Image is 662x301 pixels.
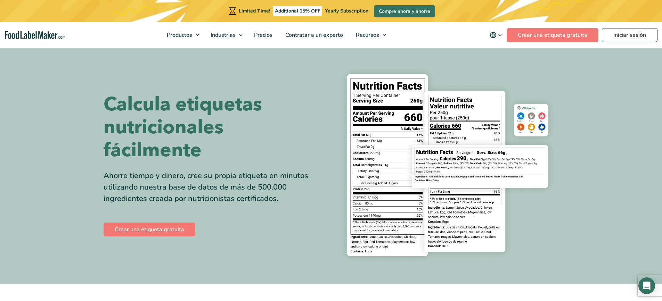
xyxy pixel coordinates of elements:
a: Recursos [350,22,390,48]
a: Productos [161,22,203,48]
a: Crear una etiqueta gratuita [104,223,195,236]
a: Compre ahora y ahorre [374,5,435,17]
a: Precios [248,22,277,48]
a: Iniciar sesión [602,28,657,42]
span: Productos [165,31,193,39]
span: Precios [252,31,273,39]
a: Industrias [204,22,246,48]
a: Crear una etiqueta gratuita [507,28,598,42]
span: Limited Time! [239,8,270,14]
h1: Calcula etiquetas nutricionales fácilmente [104,93,326,162]
a: Contratar a un experto [279,22,348,48]
span: Contratar a un experto [283,31,344,39]
div: Ahorre tiempo y dinero, cree su propia etiqueta en minutos utilizando nuestra base de datos de má... [104,170,326,204]
span: Additional 15% OFF [273,6,322,16]
span: Yearly Subscription [325,8,368,14]
span: Recursos [354,31,380,39]
div: Open Intercom Messenger [638,277,655,294]
span: Industrias [209,31,236,39]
